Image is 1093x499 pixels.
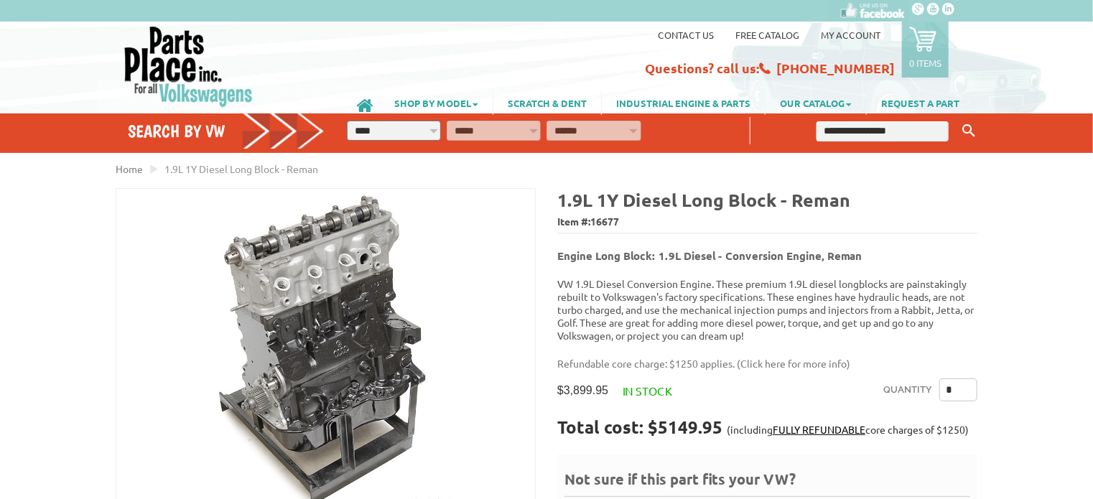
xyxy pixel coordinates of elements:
div: Not sure if this part fits your VW? [564,469,970,497]
a: REQUEST A PART [867,90,974,115]
a: INDUSTRIAL ENGINE & PARTS [602,90,765,115]
label: Quantity [883,378,932,401]
a: My Account [821,29,880,41]
a: Click here for more info [740,357,847,370]
a: OUR CATALOG [766,90,866,115]
strong: Total cost: $5149.95 [557,416,722,438]
span: 16677 [590,215,619,228]
button: Keyword Search [958,119,980,143]
p: Refundable core charge: $1250 applies. ( ) [557,356,967,371]
img: Parts Place Inc! [123,25,254,108]
a: FULLY REFUNDABLE [773,423,865,436]
p: VW 1.9L Diesel Conversion Engine. These premium 1.9L diesel longblocks are painstakingly rebuilt ... [557,277,977,342]
b: Engine Long Block: 1.9L Diesel - Conversion Engine, Reman [557,248,862,263]
span: 1.9L 1Y Diesel Long Block - Reman [164,162,318,175]
a: SCRATCH & DENT [493,90,601,115]
b: 1.9L 1Y Diesel Long Block - Reman [557,188,850,211]
a: Home [116,162,143,175]
a: 0 items [902,22,949,78]
span: In stock [623,383,672,398]
span: $3,899.95 [557,383,608,397]
span: Item #: [557,212,977,233]
h4: Search by VW [128,121,325,141]
a: Contact us [658,29,714,41]
a: Free Catalog [735,29,799,41]
span: (including core charges of $1250) [727,423,969,436]
p: 0 items [909,57,941,69]
a: SHOP BY MODEL [380,90,493,115]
